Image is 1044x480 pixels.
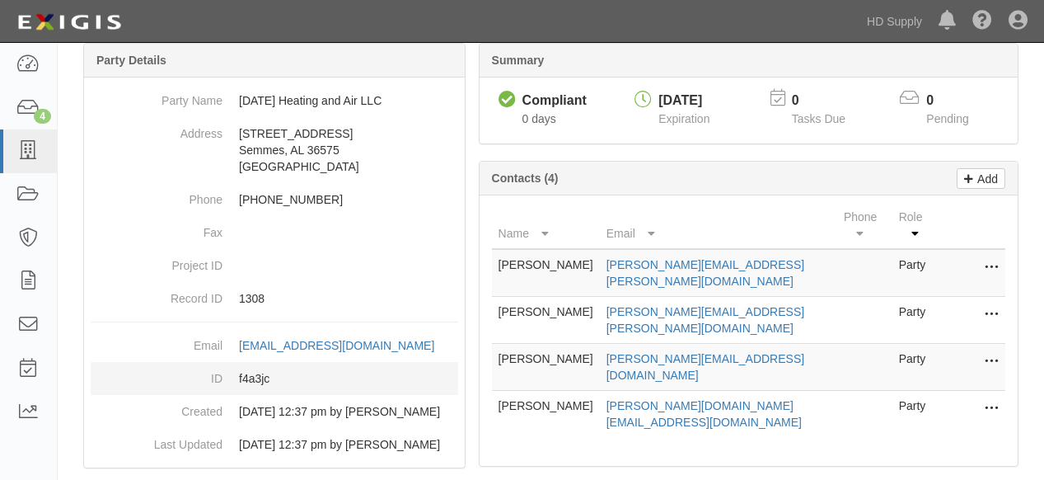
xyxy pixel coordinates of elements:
[658,92,709,111] div: [DATE]
[91,249,222,274] dt: Project ID
[492,172,559,185] b: Contacts (4)
[892,344,939,391] td: Party
[606,399,802,429] a: [PERSON_NAME][DOMAIN_NAME][EMAIL_ADDRESS][DOMAIN_NAME]
[499,92,516,109] i: Compliant
[91,428,222,453] dt: Last Updated
[96,54,166,67] b: Party Details
[12,7,126,37] img: logo-5460c22ac91f19d4615b14bd174203de0afe785f0fc80cf4dbbc73dc1793850b.png
[492,391,600,438] td: [PERSON_NAME]
[606,305,804,335] a: [PERSON_NAME][EMAIL_ADDRESS][PERSON_NAME][DOMAIN_NAME]
[892,297,939,344] td: Party
[492,344,600,391] td: [PERSON_NAME]
[892,249,939,297] td: Party
[91,183,458,216] dd: [PHONE_NUMBER]
[91,282,222,307] dt: Record ID
[792,92,866,111] p: 0
[492,202,600,249] th: Name
[522,92,587,111] div: Compliant
[239,339,452,352] a: [EMAIL_ADDRESS][DOMAIN_NAME]
[91,395,458,428] dd: 08/13/2025 12:37 pm by Wonda Arbedul
[91,84,458,117] dd: [DATE] Heating and Air LLC
[606,258,804,288] a: [PERSON_NAME][EMAIL_ADDRESS][PERSON_NAME][DOMAIN_NAME]
[892,202,939,249] th: Role
[91,362,222,387] dt: ID
[91,329,222,354] dt: Email
[492,249,600,297] td: [PERSON_NAME]
[926,112,968,125] span: Pending
[859,5,930,38] a: HD Supply
[972,12,992,31] i: Help Center - Complianz
[658,112,709,125] span: Expiration
[91,395,222,420] dt: Created
[957,168,1005,189] a: Add
[492,54,545,67] b: Summary
[34,109,51,124] div: 4
[492,297,600,344] td: [PERSON_NAME]
[606,352,804,382] a: [PERSON_NAME][EMAIL_ADDRESS][DOMAIN_NAME]
[91,428,458,461] dd: 08/13/2025 12:37 pm by Wonda Arbedul
[91,183,222,208] dt: Phone
[837,202,892,249] th: Phone
[91,117,222,142] dt: Address
[239,290,458,307] p: 1308
[600,202,837,249] th: Email
[91,117,458,183] dd: [STREET_ADDRESS] Semmes, AL 36575 [GEOGRAPHIC_DATA]
[926,92,989,111] p: 0
[892,391,939,438] td: Party
[91,362,458,395] dd: f4a3jc
[91,216,222,241] dt: Fax
[792,112,845,125] span: Tasks Due
[522,112,556,125] span: Since 08/13/2025
[239,337,434,354] div: [EMAIL_ADDRESS][DOMAIN_NAME]
[973,169,998,188] p: Add
[91,84,222,109] dt: Party Name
